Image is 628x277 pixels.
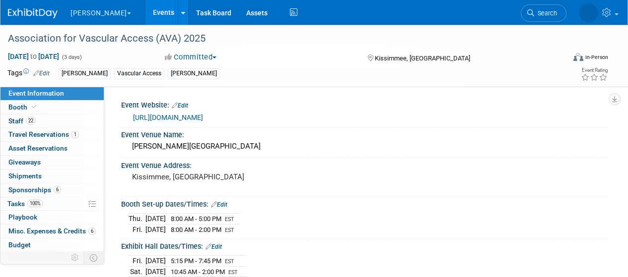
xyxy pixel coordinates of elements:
[32,104,37,110] i: Booth reservation complete
[8,158,41,166] span: Giveaways
[29,53,38,60] span: to
[225,258,234,265] span: EST
[8,241,31,249] span: Budget
[133,113,203,121] a: [URL][DOMAIN_NAME]
[145,256,166,267] td: [DATE]
[581,68,608,73] div: Event Rating
[129,224,145,235] td: Fri.
[129,139,601,154] div: [PERSON_NAME][GEOGRAPHIC_DATA]
[228,269,238,276] span: EST
[0,211,104,224] a: Playbook
[145,214,166,224] td: [DATE]
[132,172,313,181] pre: Kissimmee, [GEOGRAPHIC_DATA]
[129,256,145,267] td: Fri.
[0,114,104,128] a: Staff22
[33,70,50,77] a: Edit
[8,8,58,18] img: ExhibitDay
[171,226,221,233] span: 8:00 AM - 2:00 PM
[0,87,104,100] a: Event Information
[0,156,104,169] a: Giveaways
[7,200,43,208] span: Tasks
[4,30,557,48] div: Association for Vascular Access (AVA) 2025
[225,227,234,233] span: EST
[88,227,96,235] span: 6
[61,54,82,60] span: (3 days)
[534,9,557,17] span: Search
[8,144,68,152] span: Asset Reservations
[121,158,608,170] div: Event Venue Address:
[0,101,104,114] a: Booth
[129,266,145,277] td: Sat.
[67,251,84,264] td: Personalize Event Tab Strip
[172,102,188,109] a: Edit
[161,52,220,62] button: Committed
[0,169,104,183] a: Shipments
[121,197,608,210] div: Booth Set-up Dates/Times:
[0,197,104,211] a: Tasks100%
[206,243,222,250] a: Edit
[114,68,164,79] div: Vascular Access
[8,130,79,138] span: Travel Reservations
[26,117,36,124] span: 22
[71,131,79,138] span: 1
[8,117,36,125] span: Staff
[121,98,608,111] div: Event Website:
[520,52,608,66] div: Event Format
[585,54,608,61] div: In-Person
[0,128,104,141] a: Travel Reservations1
[8,172,42,180] span: Shipments
[521,4,566,22] a: Search
[27,200,43,207] span: 100%
[8,186,61,194] span: Sponsorships
[145,224,166,235] td: [DATE]
[7,52,60,61] span: [DATE] [DATE]
[0,238,104,252] a: Budget
[171,257,221,265] span: 5:15 PM - 7:45 PM
[84,251,104,264] td: Toggle Event Tabs
[8,103,39,111] span: Booth
[7,68,50,79] td: Tags
[225,216,234,222] span: EST
[0,142,104,155] a: Asset Reservations
[59,68,111,79] div: [PERSON_NAME]
[8,89,64,97] span: Event Information
[375,55,470,62] span: Kissimmee, [GEOGRAPHIC_DATA]
[0,224,104,238] a: Misc. Expenses & Credits6
[171,268,225,276] span: 10:45 AM - 2:00 PM
[579,3,598,22] img: Dawn Brown
[0,183,104,197] a: Sponsorships6
[168,68,220,79] div: [PERSON_NAME]
[171,215,221,222] span: 8:00 AM - 5:00 PM
[8,213,37,221] span: Playbook
[121,239,608,252] div: Exhibit Hall Dates/Times:
[8,227,96,235] span: Misc. Expenses & Credits
[573,53,583,61] img: Format-Inperson.png
[145,266,166,277] td: [DATE]
[54,186,61,193] span: 6
[121,127,608,140] div: Event Venue Name:
[211,201,227,208] a: Edit
[129,214,145,224] td: Thu.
